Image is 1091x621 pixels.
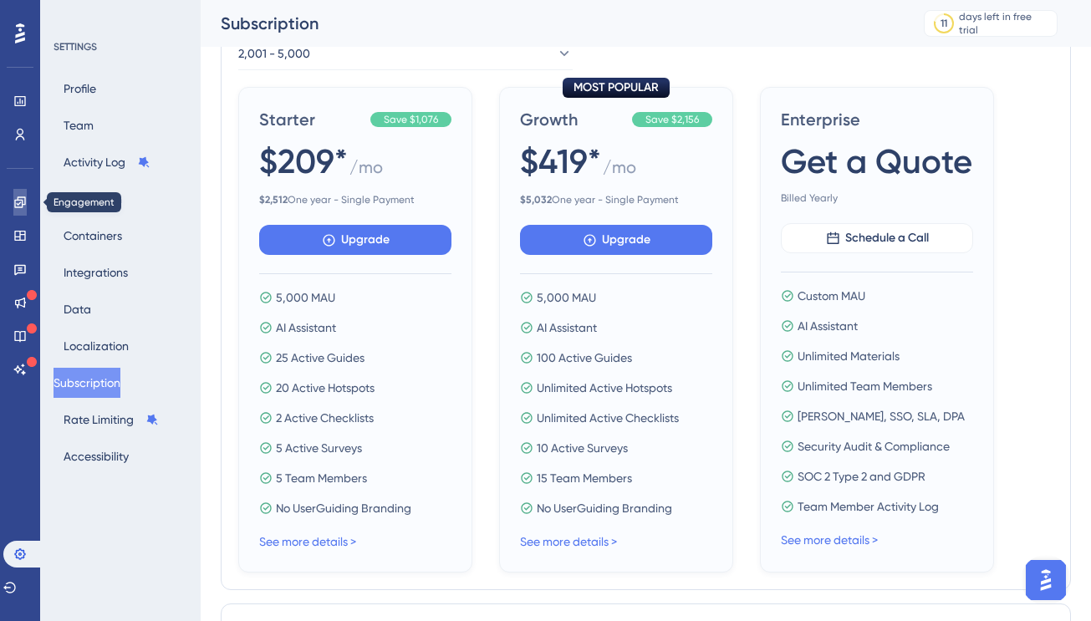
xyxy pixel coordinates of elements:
span: 5 Active Surveys [276,438,362,458]
span: / mo [603,155,636,186]
button: Upgrade [520,225,712,255]
span: Team Member Activity Log [798,496,939,517]
span: Save $1,076 [384,113,438,126]
div: SETTINGS [54,40,189,53]
button: Data [54,294,101,324]
button: Schedule a Call [781,223,973,253]
div: MOST POPULAR [563,78,670,98]
span: Upgrade [602,230,650,250]
span: Billed Yearly [781,191,973,205]
span: [PERSON_NAME], SSO, SLA, DPA [798,406,965,426]
span: Unlimited Materials [798,346,900,366]
button: Upgrade [259,225,451,255]
span: No UserGuiding Branding [276,498,411,518]
span: One year - Single Payment [259,193,451,206]
span: No UserGuiding Branding [537,498,672,518]
button: Localization [54,331,139,361]
span: 5,000 MAU [537,288,596,308]
span: 100 Active Guides [537,348,632,368]
span: Growth [520,108,625,131]
span: AI Assistant [798,316,858,336]
b: $ 5,032 [520,194,552,206]
span: SOC 2 Type 2 and GDPR [798,466,925,486]
span: 25 Active Guides [276,348,365,368]
button: Team [54,110,104,140]
button: Containers [54,221,132,251]
button: Subscription [54,368,120,398]
span: AI Assistant [537,318,597,338]
span: Unlimited Active Hotspots [537,378,672,398]
span: Custom MAU [798,286,865,306]
span: Upgrade [341,230,390,250]
span: One year - Single Payment [520,193,712,206]
span: Unlimited Team Members [798,376,932,396]
span: Starter [259,108,364,131]
a: See more details > [259,535,356,548]
span: $419* [520,138,601,185]
span: $209* [259,138,348,185]
button: Installation [54,184,132,214]
iframe: UserGuiding AI Assistant Launcher [1021,555,1071,605]
span: 2 Active Checklists [276,408,374,428]
span: 5 Team Members [276,468,367,488]
div: 11 [941,17,947,30]
a: See more details > [520,535,617,548]
div: days left in free trial [959,10,1052,37]
span: 20 Active Hotspots [276,378,375,398]
span: Save $2,156 [645,113,699,126]
div: Subscription [221,12,882,35]
span: 5,000 MAU [276,288,335,308]
span: AI Assistant [276,318,336,338]
b: $ 2,512 [259,194,288,206]
span: / mo [349,155,383,186]
span: Get a Quote [781,138,972,185]
a: See more details > [781,533,878,547]
span: 10 Active Surveys [537,438,628,458]
span: Schedule a Call [845,228,929,248]
button: Integrations [54,257,138,288]
span: 15 Team Members [537,468,632,488]
button: Profile [54,74,106,104]
span: 2,001 - 5,000 [238,43,310,64]
span: Unlimited Active Checklists [537,408,679,428]
span: Security Audit & Compliance [798,436,950,456]
button: Accessibility [54,441,139,471]
button: Activity Log [54,147,161,177]
span: Enterprise [781,108,973,131]
button: 2,001 - 5,000 [238,37,573,70]
button: Rate Limiting [54,405,169,435]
